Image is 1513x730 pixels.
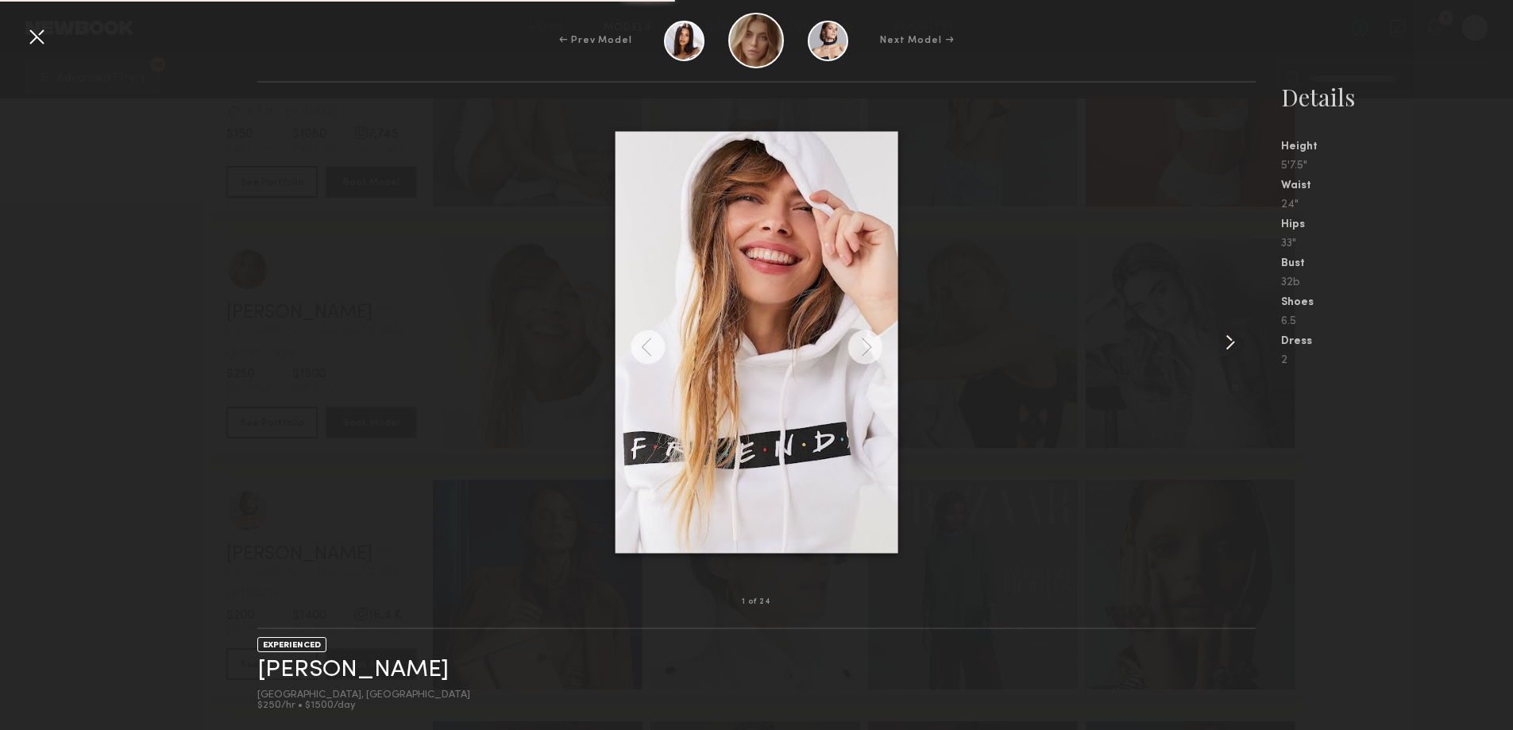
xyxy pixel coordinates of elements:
div: Dress [1281,336,1513,347]
div: Waist [1281,180,1513,191]
div: Bust [1281,258,1513,269]
a: [PERSON_NAME] [257,658,449,682]
div: Next Model → [880,33,954,48]
div: 24" [1281,199,1513,211]
div: Hips [1281,219,1513,230]
div: 5'7.5" [1281,160,1513,172]
div: EXPERIENCED [257,637,326,652]
div: 32b [1281,277,1513,288]
div: Details [1281,81,1513,113]
div: [GEOGRAPHIC_DATA], [GEOGRAPHIC_DATA] [257,690,470,701]
div: Shoes [1281,297,1513,308]
div: $250/hr • $1500/day [257,701,470,711]
div: 2 [1281,355,1513,366]
div: ← Prev Model [559,33,632,48]
div: 6.5 [1281,316,1513,327]
div: Height [1281,141,1513,153]
div: 33" [1281,238,1513,249]
div: 1 of 24 [742,598,770,606]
